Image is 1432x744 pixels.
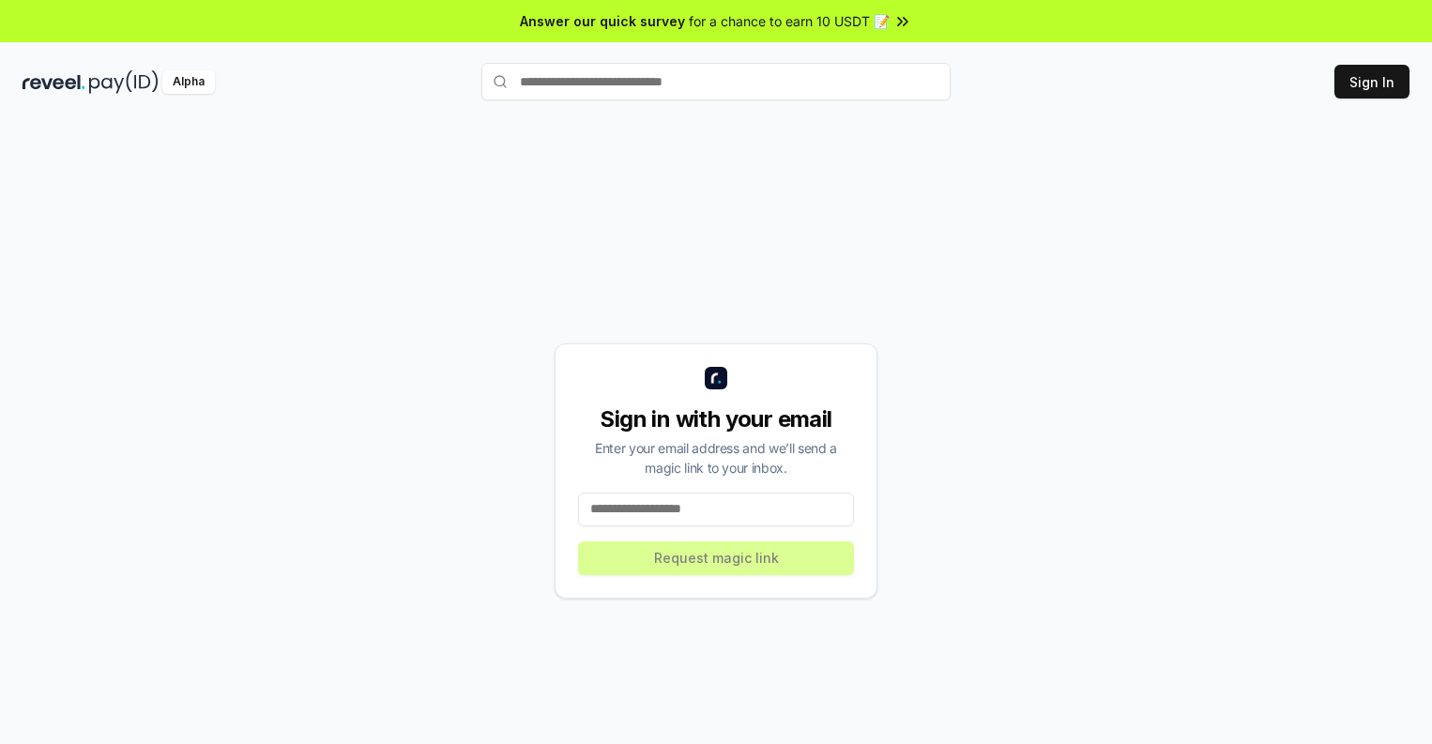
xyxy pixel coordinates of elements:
[578,404,854,434] div: Sign in with your email
[689,11,890,31] span: for a chance to earn 10 USDT 📝
[1334,65,1409,99] button: Sign In
[89,70,159,94] img: pay_id
[578,438,854,478] div: Enter your email address and we’ll send a magic link to your inbox.
[705,367,727,389] img: logo_small
[162,70,215,94] div: Alpha
[520,11,685,31] span: Answer our quick survey
[23,70,85,94] img: reveel_dark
